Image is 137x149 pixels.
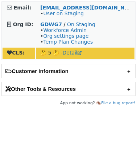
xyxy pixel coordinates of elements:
a: Detail [63,50,82,56]
a: On Staging [67,21,95,27]
h2: Other Tools & Resources [2,82,135,96]
td: 🤔 5 🤔 - [36,48,134,59]
strong: Org ID: [13,21,33,27]
span: • [40,11,84,16]
a: User on Staging [43,11,84,16]
strong: Email: [14,5,32,11]
a: Workforce Admin [43,27,87,33]
strong: / [63,21,65,27]
span: • • • [40,27,93,45]
footer: App not working? 🪳 [1,100,136,107]
a: GDWG7 [40,21,62,27]
a: File a bug report! [101,101,136,105]
a: Org settings page [43,33,88,39]
a: Temp Plan Changes [43,39,93,45]
strong: CLS: [7,50,25,56]
h2: Customer Information [2,64,135,78]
